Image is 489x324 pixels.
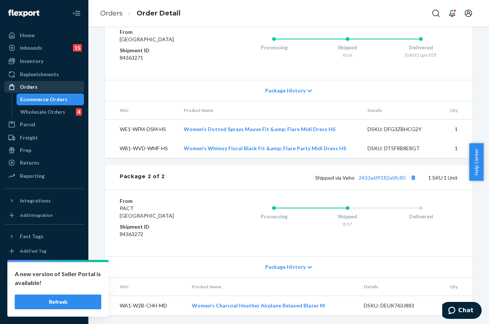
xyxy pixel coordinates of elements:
[73,44,82,52] div: 15
[105,278,186,296] th: SKU
[4,132,84,144] a: Freight
[20,44,42,52] div: Inbounds
[184,145,346,151] a: Women's Whimsy Floral Black Fit &amp; Flare Party Midi Dress HS
[4,170,84,182] a: Reporting
[137,9,180,17] a: Order Detail
[94,3,186,24] ol: breadcrumbs
[120,28,208,36] dt: From
[192,302,325,309] a: Women's Charcoal Heather Airplane Relaxed Blazer M
[4,266,84,278] a: Settings
[20,134,38,141] div: Freight
[4,278,84,290] button: Talk to Support
[120,197,208,205] dt: From
[20,83,38,91] div: Orders
[15,295,101,309] button: Refresh
[237,213,311,220] div: Processing
[178,101,362,120] th: Product Name
[15,270,101,287] p: A new version of Seller Portal is available!
[469,143,483,181] button: Help Center
[384,44,458,51] div: Delivered
[443,120,472,139] td: 1
[165,173,458,182] div: 1 SKU 1 Unit
[461,6,476,21] button: Open account menu
[20,212,53,218] div: Add Integration
[265,263,306,271] span: Package History
[4,42,84,54] a: Inbounds15
[20,172,45,180] div: Reporting
[429,6,443,21] button: Open Search Box
[20,96,67,103] div: Ecommerce Orders
[367,145,437,152] div: DSKU: DT5FRB8E8GT
[4,68,84,80] a: Replenishments
[20,248,46,254] div: Add Fast Tag
[105,139,178,158] td: WB1-WVD-WMF-HS
[105,296,186,316] td: WA1-W2B-CHH-MD
[4,209,84,221] a: Add Integration
[120,47,208,54] dt: Shipment ID
[100,9,123,17] a: Orders
[76,108,82,116] div: 4
[443,101,472,120] th: Qty
[20,159,39,166] div: Returns
[17,106,84,118] a: Wholesale Orders4
[105,120,178,139] td: WE1-WFM-DSM-HS
[442,302,482,320] iframe: Opens a widget where you can chat to one of our agents
[315,175,418,181] span: Shipped via Veho
[4,195,84,207] button: Integrations
[311,52,384,58] div: 8/16
[4,81,84,93] a: Orders
[359,175,405,181] a: 2433a6f9182a0fc80
[367,126,437,133] div: DSKU: DFG3ZBHCG2Y
[311,44,384,51] div: Shipped
[8,10,39,17] img: Flexport logo
[408,173,418,182] button: Copy tracking number
[364,302,433,309] div: DSKU: DEUK763J883
[237,44,311,51] div: Processing
[311,221,384,227] div: 8/17
[4,144,84,156] a: Prep
[4,245,84,257] a: Add Fast Tag
[120,36,174,42] span: [GEOGRAPHIC_DATA]
[120,54,208,61] dd: 84363271
[184,126,335,132] a: Women's Dotted Sprays Mauve Fit &amp; Flare Midi Dress HS
[362,101,443,120] th: Details
[4,55,84,67] a: Inventory
[17,94,84,105] a: Ecommerce Orders
[4,291,84,303] a: Help Center
[120,223,208,230] dt: Shipment ID
[4,303,84,315] button: Give Feedback
[120,205,174,219] span: PACT [GEOGRAPHIC_DATA]
[265,87,306,94] span: Package History
[20,32,35,39] div: Home
[4,119,84,130] a: Parcel
[186,278,358,296] th: Product Name
[384,213,458,220] div: Delivered
[20,57,43,65] div: Inventory
[105,101,178,120] th: SKU
[358,278,439,296] th: Details
[439,278,472,296] th: Qty
[4,29,84,41] a: Home
[20,108,65,116] div: Wholesale Orders
[4,230,84,242] button: Fast Tags
[120,230,208,238] dd: 84363272
[120,173,165,182] div: Package 2 of 2
[445,6,460,21] button: Open notifications
[439,296,472,316] td: 1
[20,147,31,154] div: Prep
[20,71,59,78] div: Replenishments
[4,157,84,169] a: Returns
[384,52,458,58] div: [DATE] 1pm EDT
[311,213,384,220] div: Shipped
[69,6,84,21] button: Close Navigation
[443,139,472,158] td: 1
[20,233,43,240] div: Fast Tags
[20,197,51,204] div: Integrations
[20,121,35,128] div: Parcel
